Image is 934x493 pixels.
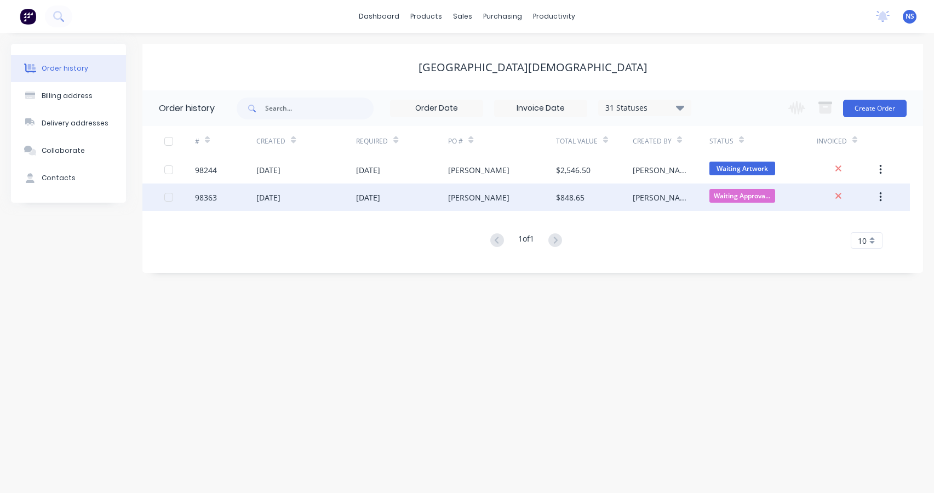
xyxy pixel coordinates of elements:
input: Invoice Date [495,100,587,117]
div: sales [448,8,478,25]
div: [DATE] [356,164,380,176]
a: dashboard [353,8,405,25]
div: Created By [633,126,709,156]
div: # [195,126,256,156]
div: [DATE] [256,192,280,203]
button: Delivery addresses [11,110,126,137]
img: Factory [20,8,36,25]
button: Billing address [11,82,126,110]
div: Delivery addresses [42,118,108,128]
div: $848.65 [556,192,585,203]
div: Order history [42,64,88,73]
div: Status [709,136,734,146]
button: Order history [11,55,126,82]
div: 98363 [195,192,217,203]
div: Invoiced [817,136,847,146]
div: # [195,136,199,146]
div: Required [356,126,448,156]
div: Total Value [556,136,598,146]
div: productivity [528,8,581,25]
input: Order Date [391,100,483,117]
button: Collaborate [11,137,126,164]
div: [PERSON_NAME] [633,164,687,176]
div: Billing address [42,91,93,101]
div: [DATE] [356,192,380,203]
div: Required [356,136,388,146]
span: Waiting Artwork [709,162,775,175]
div: purchasing [478,8,528,25]
span: NS [906,12,914,21]
button: Create Order [843,100,907,117]
div: PO # [448,126,555,156]
div: [PERSON_NAME] [448,164,509,176]
div: Collaborate [42,146,85,156]
button: Contacts [11,164,126,192]
div: Status [709,126,817,156]
div: Contacts [42,173,76,183]
div: 1 of 1 [518,233,534,249]
span: 10 [858,235,867,246]
div: Created [256,126,356,156]
input: Search... [265,98,374,119]
div: [PERSON_NAME] [448,192,509,203]
div: Total Value [556,126,633,156]
div: 31 Statuses [599,102,691,114]
div: [DATE] [256,164,280,176]
div: Created By [633,136,672,146]
div: [GEOGRAPHIC_DATA][DEMOGRAPHIC_DATA] [419,61,648,74]
div: Created [256,136,285,146]
div: PO # [448,136,463,146]
div: [PERSON_NAME] [633,192,687,203]
div: $2,546.50 [556,164,591,176]
div: products [405,8,448,25]
div: Invoiced [817,126,878,156]
div: 98244 [195,164,217,176]
div: Order history [159,102,215,115]
span: Waiting Approva... [709,189,775,203]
